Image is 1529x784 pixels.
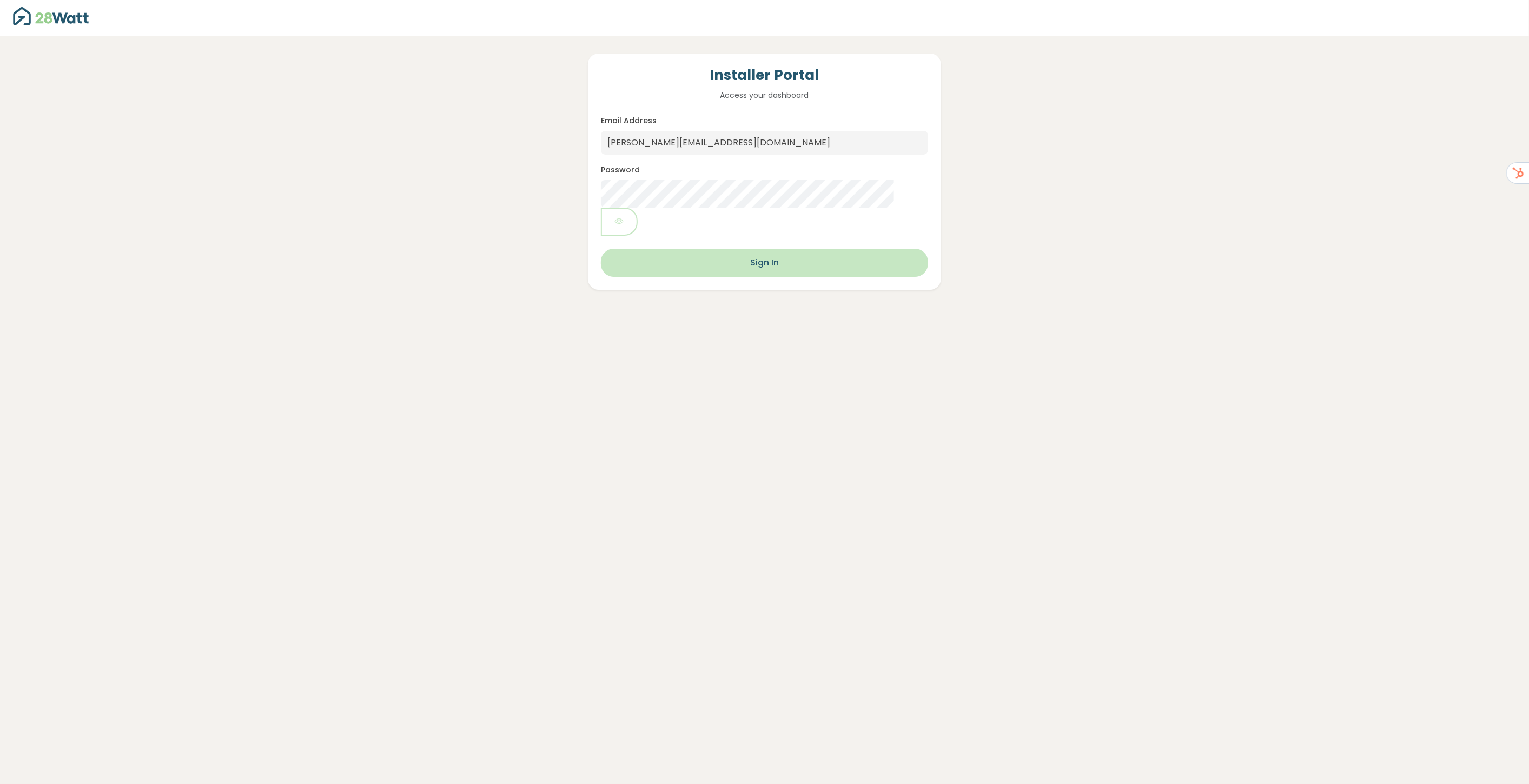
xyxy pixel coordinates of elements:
[601,115,657,127] label: Email Address
[601,249,928,277] button: Sign In
[601,131,928,155] input: Enter your email
[601,67,928,85] h4: Installer Portal
[601,89,928,101] p: Access your dashboard
[601,164,640,176] label: Password
[13,7,89,25] img: 28Watt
